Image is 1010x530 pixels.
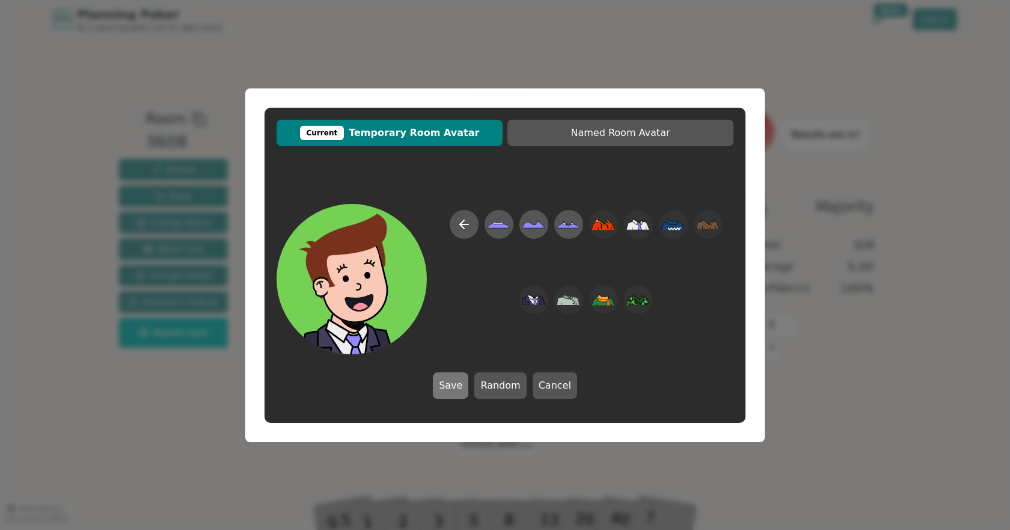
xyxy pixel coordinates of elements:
button: Save [433,372,468,399]
button: Random [474,372,526,399]
div: Current [300,126,344,140]
button: Cancel [533,372,577,399]
button: Named Room Avatar [507,120,733,146]
span: Named Room Avatar [513,126,727,140]
span: Temporary Room Avatar [283,126,497,140]
button: CurrentTemporary Room Avatar [277,120,503,146]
